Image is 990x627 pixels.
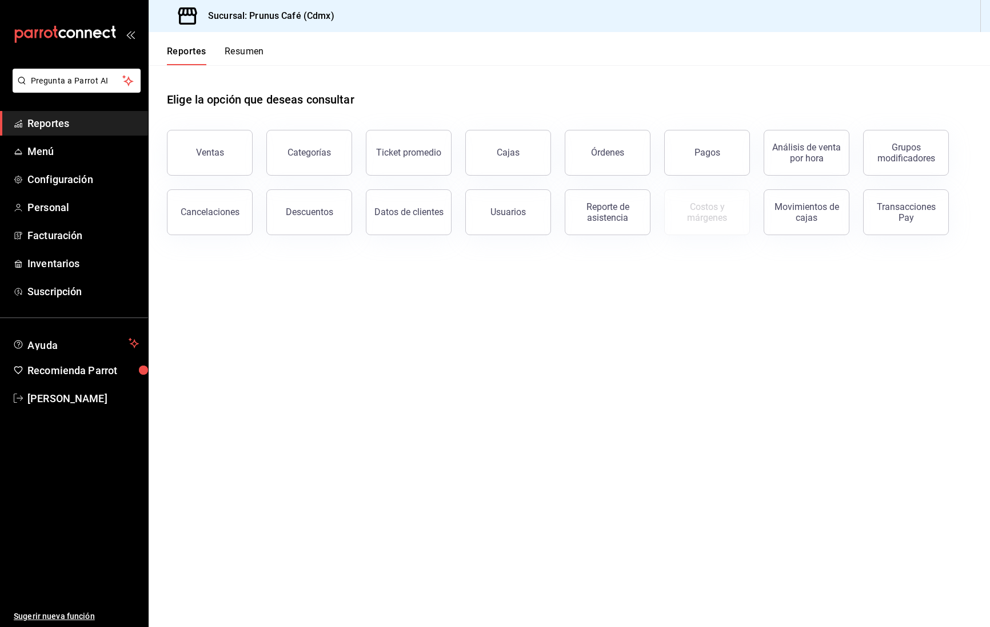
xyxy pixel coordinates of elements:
div: Pagos [694,147,720,158]
span: Reportes [27,116,139,131]
button: Reporte de asistencia [565,189,650,235]
button: Pagos [664,130,750,176]
button: Transacciones Pay [863,189,949,235]
h1: Elige la opción que deseas consultar [167,91,354,108]
button: Pregunta a Parrot AI [13,69,141,93]
div: Datos de clientes [374,207,444,217]
button: Grupos modificadores [863,130,949,176]
button: Contrata inventarios para ver este reporte [664,189,750,235]
button: Cancelaciones [167,189,253,235]
div: Cancelaciones [181,207,239,217]
span: Pregunta a Parrot AI [31,75,123,87]
div: Categorías [288,147,331,158]
span: Configuración [27,172,139,187]
button: Usuarios [465,189,551,235]
div: Costos y márgenes [672,201,742,223]
button: Resumen [225,46,264,65]
span: Sugerir nueva función [14,610,139,622]
div: Cajas [497,147,520,158]
span: Recomienda Parrot [27,363,139,378]
div: Análisis de venta por hora [771,142,842,164]
button: Órdenes [565,130,650,176]
button: Descuentos [266,189,352,235]
span: Personal [27,200,139,215]
button: Categorías [266,130,352,176]
span: Facturación [27,228,139,243]
div: Descuentos [286,207,333,217]
div: Ventas [196,147,224,158]
div: Transacciones Pay [871,201,941,223]
div: Grupos modificadores [871,142,941,164]
a: Pregunta a Parrot AI [8,83,141,95]
div: navigation tabs [167,46,264,65]
span: Suscripción [27,284,139,299]
div: Usuarios [490,207,526,217]
div: Movimientos de cajas [771,201,842,223]
button: Cajas [465,130,551,176]
span: [PERSON_NAME] [27,391,139,406]
div: Órdenes [591,147,624,158]
div: Reporte de asistencia [572,201,643,223]
button: Análisis de venta por hora [764,130,849,176]
span: Ayuda [27,336,124,350]
button: Ventas [167,130,253,176]
button: Ticket promedio [366,130,452,176]
div: Ticket promedio [376,147,441,158]
button: open_drawer_menu [126,30,135,39]
h3: Sucursal: Prunus Café (Cdmx) [199,9,334,23]
button: Reportes [167,46,206,65]
button: Movimientos de cajas [764,189,849,235]
span: Menú [27,144,139,159]
span: Inventarios [27,256,139,271]
button: Datos de clientes [366,189,452,235]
